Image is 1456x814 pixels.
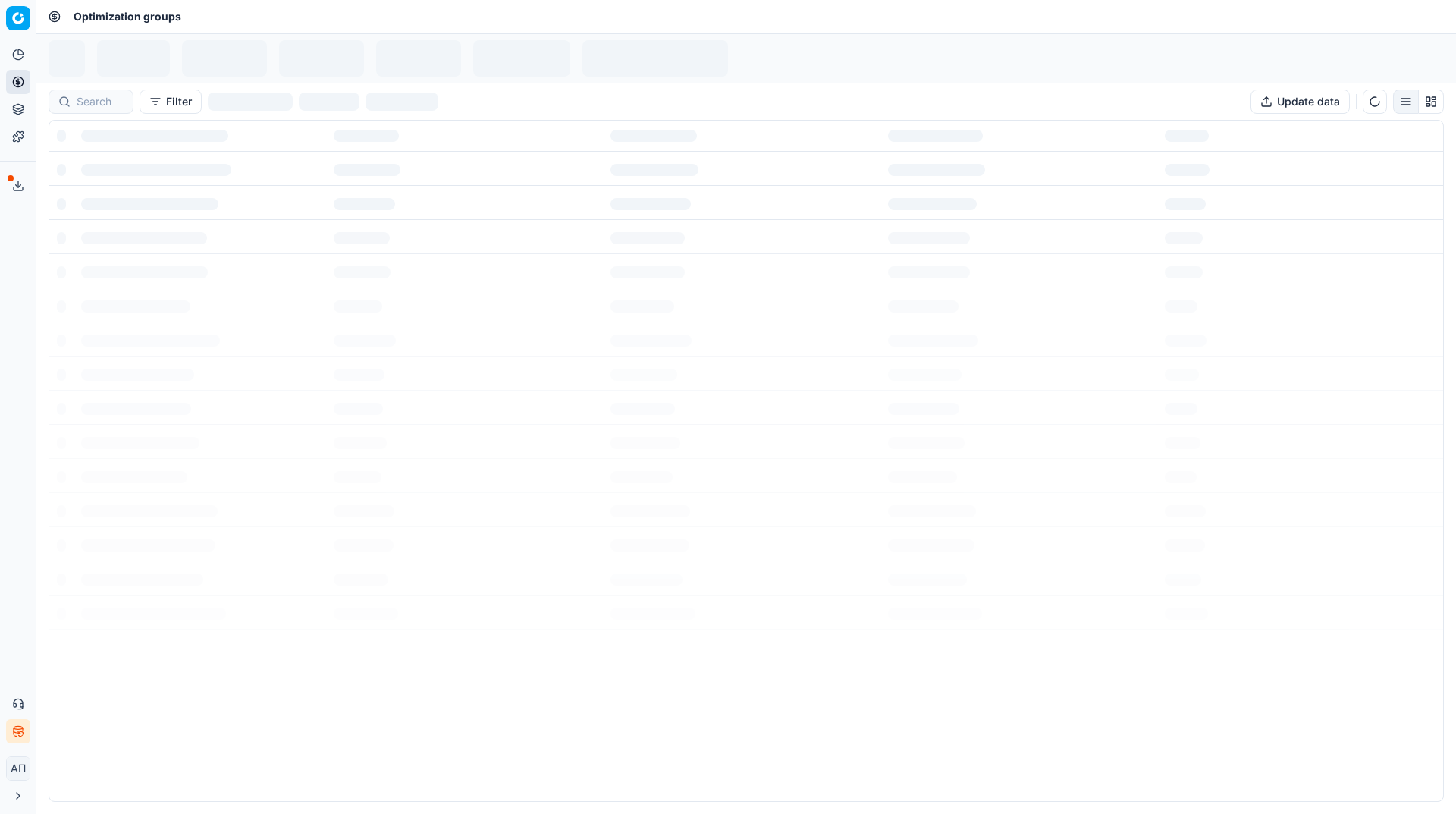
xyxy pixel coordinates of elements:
button: Filter [140,90,202,114]
span: Optimization groups [74,9,181,24]
button: АП [6,756,30,781]
span: АП [7,757,30,780]
button: Update data [1250,90,1350,114]
input: Search [77,94,124,109]
nav: breadcrumb [74,9,181,24]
